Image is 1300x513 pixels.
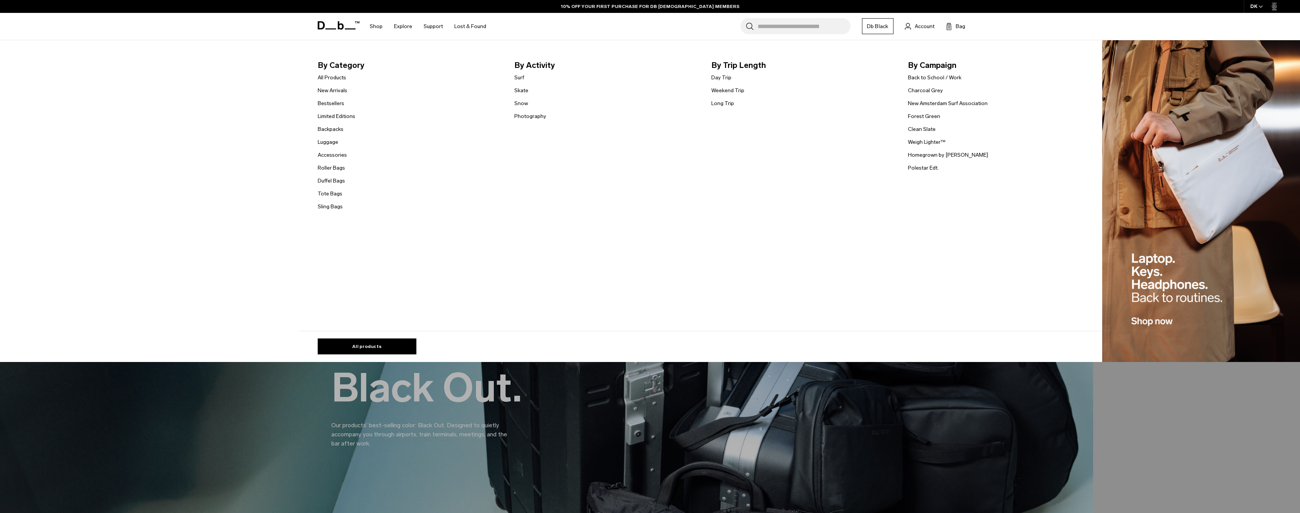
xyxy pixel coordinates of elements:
button: Bag [946,22,965,31]
a: Db Black [862,18,893,34]
a: Shop [370,13,383,40]
a: Charcoal Grey [908,87,943,94]
span: By Campaign [908,59,1093,71]
a: Day Trip [711,74,731,82]
a: Support [424,13,443,40]
span: Account [915,22,934,30]
a: New Amsterdam Surf Association [908,99,988,107]
span: By Category [318,59,503,71]
a: Roller Bags [318,164,345,172]
a: Clean Slate [908,125,936,133]
a: All Products [318,74,346,82]
a: Homegrown by [PERSON_NAME] [908,151,988,159]
a: Weekend Trip [711,87,744,94]
a: Lost & Found [454,13,486,40]
a: Back to School / Work [908,74,961,82]
a: Polestar Edt. [908,164,939,172]
a: All products [318,338,416,354]
a: Photography [514,112,546,120]
a: Weigh Lighter™ [908,138,945,146]
a: Luggage [318,138,338,146]
span: By Trip Length [711,59,896,71]
a: Explore [394,13,412,40]
a: Accessories [318,151,347,159]
a: Backpacks [318,125,344,133]
a: New Arrivals [318,87,347,94]
nav: Main Navigation [364,13,492,40]
span: Bag [956,22,965,30]
a: Snow [514,99,528,107]
a: Skate [514,87,528,94]
a: Bestsellers [318,99,344,107]
a: Surf [514,74,524,82]
span: By Activity [514,59,699,71]
a: Long Trip [711,99,734,107]
a: Sling Bags [318,203,343,211]
a: Limited Editions [318,112,355,120]
a: Tote Bags [318,190,342,198]
a: 10% OFF YOUR FIRST PURCHASE FOR DB [DEMOGRAPHIC_DATA] MEMBERS [561,3,739,10]
a: Forest Green [908,112,940,120]
a: Duffel Bags [318,177,345,185]
a: Account [905,22,934,31]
